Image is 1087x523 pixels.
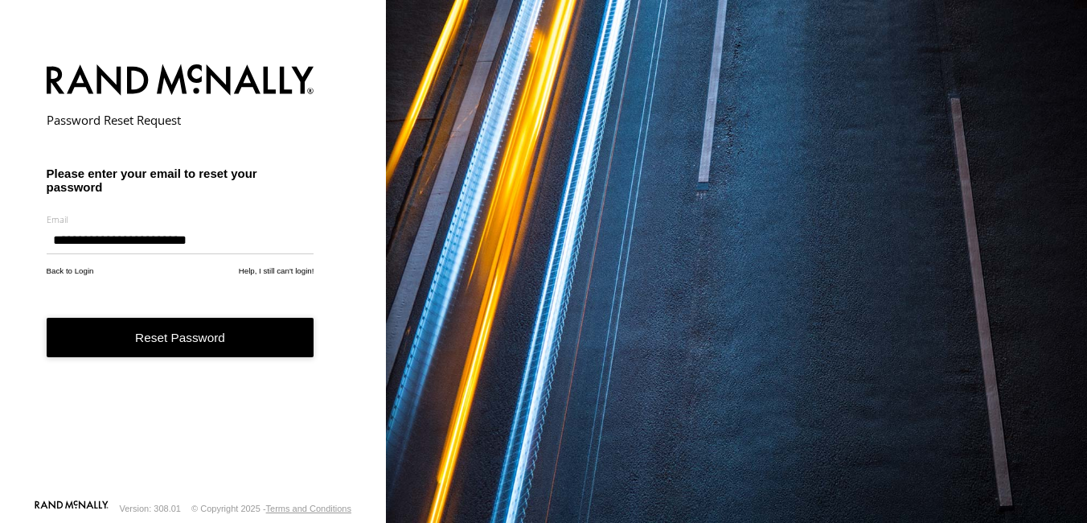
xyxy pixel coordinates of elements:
[191,504,351,513] div: © Copyright 2025 -
[35,500,109,517] a: Visit our Website
[47,112,314,128] h2: Password Reset Request
[47,266,94,275] a: Back to Login
[47,167,314,194] h3: Please enter your email to reset your password
[47,318,314,357] button: Reset Password
[47,61,314,102] img: Rand McNally
[120,504,181,513] div: Version: 308.01
[239,266,314,275] a: Help, I still can't login!
[47,213,314,225] label: Email
[266,504,351,513] a: Terms and Conditions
